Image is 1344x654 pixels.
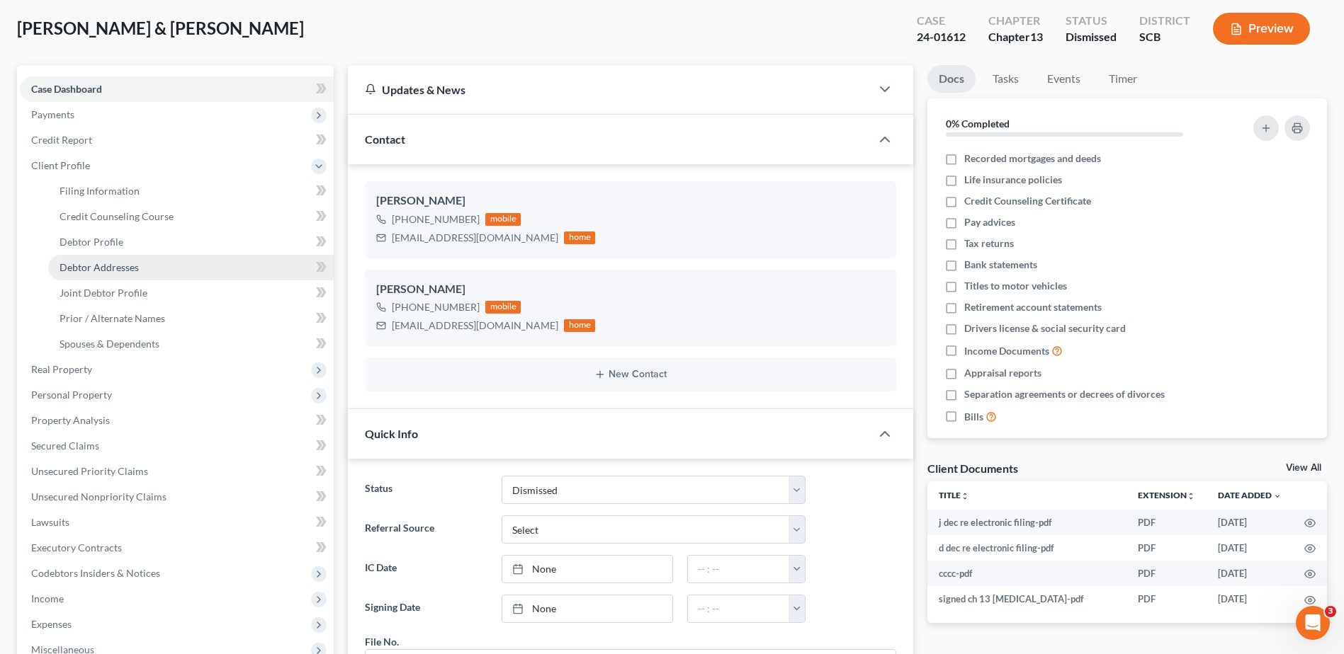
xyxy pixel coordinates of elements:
span: 13 [1030,30,1043,43]
span: Unsecured Nonpriority Claims [31,490,166,503]
td: PDF [1126,561,1207,586]
span: Prior / Alternate Names [60,312,165,324]
span: Income [31,592,64,604]
span: Appraisal reports [964,366,1041,380]
a: Tasks [981,65,1030,93]
td: [DATE] [1207,586,1293,612]
a: Debtor Profile [48,229,334,255]
span: Titles to motor vehicles [964,279,1067,293]
i: unfold_more [961,492,969,500]
span: Secured Claims [31,440,99,452]
span: Expenses [31,618,72,630]
div: [EMAIL_ADDRESS][DOMAIN_NAME] [392,231,558,245]
label: Referral Source [358,515,494,544]
span: Property Analysis [31,414,110,426]
span: Filing Information [60,185,140,197]
span: Tax returns [964,236,1014,251]
div: Updates & News [365,82,854,97]
td: [DATE] [1207,561,1293,586]
a: Property Analysis [20,408,334,433]
div: [PHONE_NUMBER] [392,300,480,314]
input: -- : -- [688,595,789,622]
i: expand_more [1273,492,1282,500]
span: Bank statements [964,258,1037,272]
label: IC Date [358,555,494,583]
div: home [564,231,595,244]
a: Lawsuits [20,510,334,535]
span: Unsecured Priority Claims [31,465,148,477]
button: New Contact [376,369,885,380]
td: signed ch 13 [MEDICAL_DATA]-pdf [927,586,1126,612]
td: PDF [1126,586,1207,612]
a: Docs [927,65,976,93]
span: Credit Counseling Course [60,210,174,222]
span: Case Dashboard [31,83,102,95]
span: Quick Info [365,427,418,440]
a: Filing Information [48,178,334,204]
a: Unsecured Priority Claims [20,459,334,484]
a: Secured Claims [20,433,334,459]
td: [DATE] [1207,535,1293,561]
label: Signing Date [358,595,494,623]
div: Case [917,13,966,29]
a: Date Added expand_more [1218,490,1282,500]
i: unfold_more [1187,492,1195,500]
span: Payments [31,108,74,120]
td: PDF [1126,535,1207,561]
span: Spouses & Dependents [60,338,159,350]
span: Pay advices [964,215,1015,229]
td: d dec re electronic filing-pdf [927,535,1126,561]
span: [PERSON_NAME] & [PERSON_NAME] [17,18,304,38]
label: Status [358,476,494,504]
div: SCB [1139,29,1190,45]
a: Case Dashboard [20,76,334,102]
iframe: Intercom live chat [1296,606,1330,640]
span: Separation agreements or decrees of divorces [964,387,1165,401]
a: Unsecured Nonpriority Claims [20,484,334,510]
a: View All [1286,463,1321,473]
div: District [1139,13,1190,29]
span: Executory Contracts [31,541,122,553]
span: Bills [964,410,983,424]
div: File No. [365,634,399,649]
div: 24-01612 [917,29,966,45]
a: Timer [1097,65,1148,93]
div: Dismissed [1066,29,1117,45]
span: Joint Debtor Profile [60,287,147,299]
span: Recorded mortgages and deeds [964,151,1101,166]
input: -- : -- [688,556,789,583]
a: Credit Report [20,127,334,153]
span: Income Documents [964,344,1049,358]
span: Codebtors Insiders & Notices [31,567,160,579]
span: Drivers license & social security card [964,321,1126,335]
div: [EMAIL_ADDRESS][DOMAIN_NAME] [392,319,558,333]
td: cccc-pdf [927,561,1126,586]
a: None [502,595,672,622]
span: Credit Report [31,134,92,146]
button: Preview [1213,13,1310,45]
td: PDF [1126,510,1207,535]
span: Client Profile [31,159,90,171]
span: Retirement account statements [964,300,1102,314]
span: Credit Counseling Certificate [964,194,1091,208]
div: Chapter [988,29,1043,45]
a: Credit Counseling Course [48,204,334,229]
div: Chapter [988,13,1043,29]
a: Executory Contracts [20,535,334,561]
a: Debtor Addresses [48,255,334,280]
span: 3 [1325,606,1336,617]
div: Status [1066,13,1117,29]
span: Debtor Profile [60,236,123,248]
span: Personal Property [31,389,112,401]
div: [PHONE_NUMBER] [392,212,480,226]
a: Titleunfold_more [939,490,969,500]
div: [PERSON_NAME] [376,193,885,210]
strong: 0% Completed [946,117,1010,130]
div: mobile [485,301,521,314]
a: Prior / Alternate Names [48,306,334,331]
a: Extensionunfold_more [1138,490,1195,500]
a: Events [1036,65,1092,93]
div: home [564,319,595,332]
a: Spouses & Dependents [48,331,334,357]
td: j dec re electronic filing-pdf [927,510,1126,535]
